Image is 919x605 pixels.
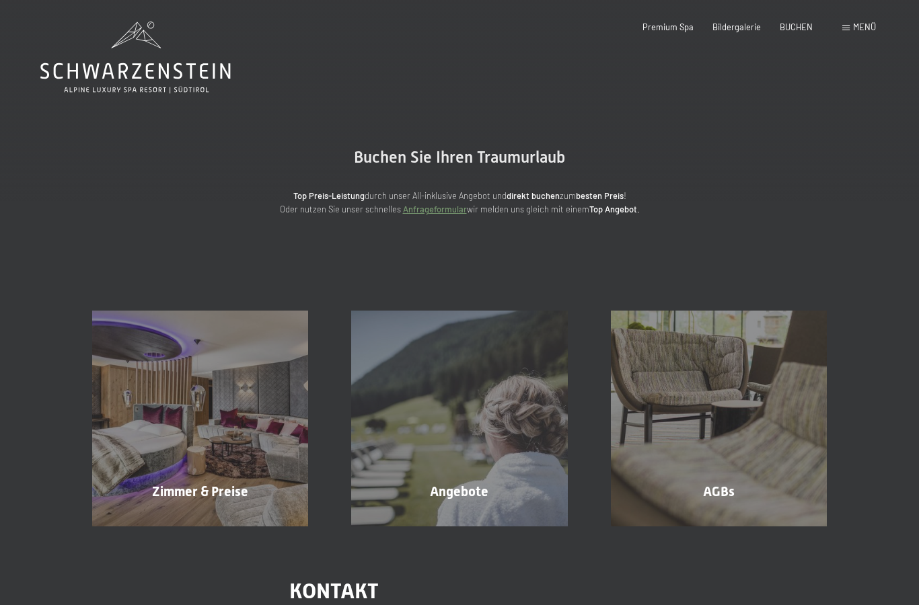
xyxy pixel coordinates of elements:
[642,22,694,32] a: Premium Spa
[190,189,729,216] p: durch unser All-inklusive Angebot und zum ! Oder nutzen Sie unser schnelles wir melden uns gleich...
[703,483,735,499] span: AGBs
[71,311,330,526] a: Buchung Zimmer & Preise
[712,22,761,32] a: Bildergalerie
[589,311,848,526] a: Buchung AGBs
[403,204,467,214] a: Anfrageformular
[507,190,560,201] strong: direkt buchen
[853,22,876,32] span: Menü
[430,483,488,499] span: Angebote
[589,204,640,214] strong: Top Angebot.
[576,190,624,201] strong: besten Preis
[289,578,379,604] span: Kontakt
[354,148,565,167] span: Buchen Sie Ihren Traumurlaub
[330,311,589,526] a: Buchung Angebote
[152,483,248,499] span: Zimmer & Preise
[780,22,813,32] a: BUCHEN
[293,190,365,201] strong: Top Preis-Leistung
